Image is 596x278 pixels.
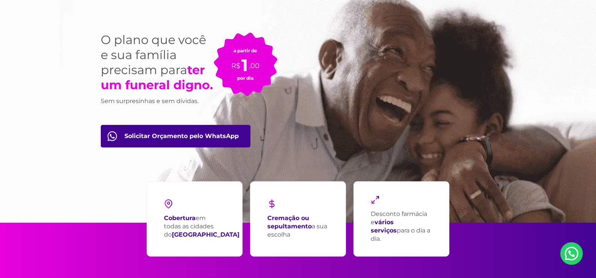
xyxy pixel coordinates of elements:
[234,48,257,53] small: a partir de
[371,210,432,243] p: Desconto farmácia e para o dia a dia.
[267,214,312,230] strong: Cremação ou sepultamento
[267,214,329,239] p: a sua escolha
[108,131,117,141] img: fale com consultor
[241,55,248,75] span: 1
[371,195,380,204] img: maximize
[101,32,214,93] h1: O plano que você e sua família precisam para
[371,219,397,234] strong: vários serviços
[101,62,213,92] strong: ter um funeral digno.
[164,214,196,222] strong: Cobertura
[172,231,240,238] strong: [GEOGRAPHIC_DATA]
[231,53,259,71] p: R$ ,00
[237,75,253,81] small: por dia
[101,96,214,106] h3: Sem surpresinhas e sem dívidas.
[560,242,583,265] a: Nosso Whatsapp
[164,214,240,239] p: em todas as cidades do
[267,199,276,208] img: dollar
[101,125,250,147] a: Orçamento pelo WhatsApp btn-orcamento
[164,199,173,208] img: pin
